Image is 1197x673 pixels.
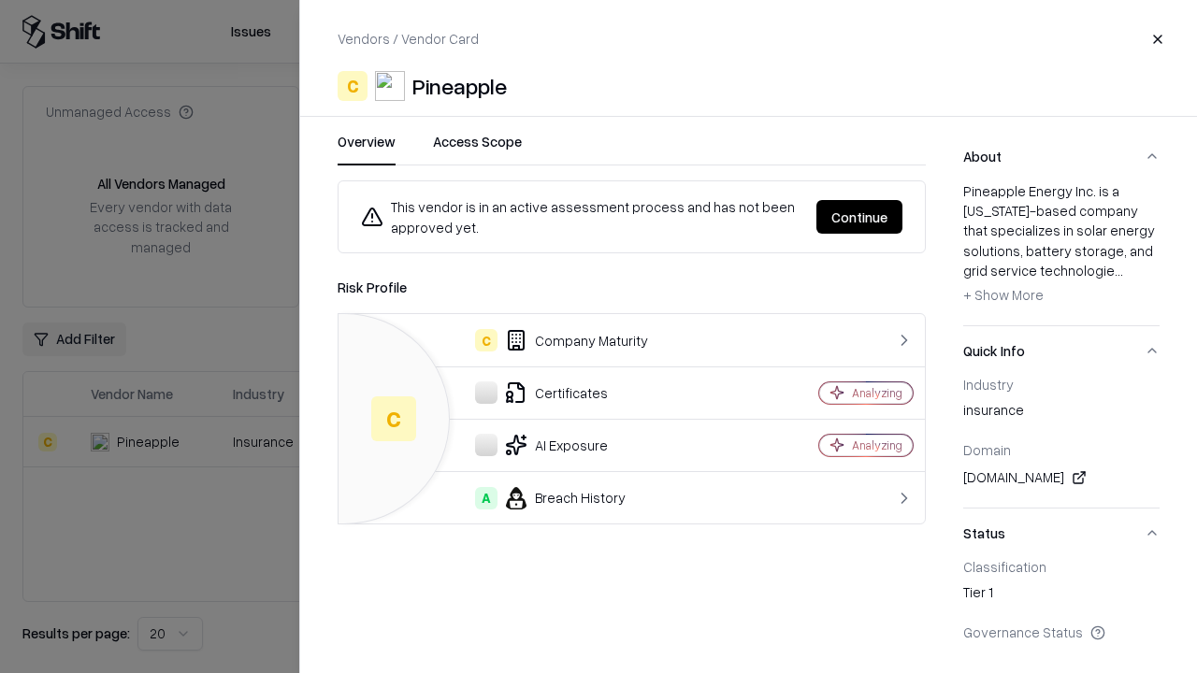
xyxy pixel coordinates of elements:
div: This vendor is in an active assessment process and has not been approved yet. [361,196,801,237]
div: Domain [963,441,1160,458]
div: A [475,487,498,509]
img: Pineapple [375,71,405,101]
span: ... [1115,262,1123,279]
button: Status [963,508,1160,558]
div: Pineapple [412,71,507,101]
div: C [338,71,368,101]
div: Quick Info [963,376,1160,508]
p: Vendors / Vendor Card [338,29,479,49]
div: Analyzing [852,437,902,453]
div: Risk Profile [338,276,926,298]
div: About [963,181,1160,325]
button: Quick Info [963,326,1160,376]
div: Industry [963,376,1160,393]
div: Breach History [353,487,754,509]
div: Pineapple Energy Inc. is a [US_STATE]-based company that specializes in solar energy solutions, b... [963,181,1160,310]
div: Classification [963,558,1160,575]
button: Overview [338,132,396,165]
button: + Show More [963,280,1044,310]
div: C [371,396,416,441]
div: Certificates [353,381,754,404]
div: Governance Status [963,623,1160,640]
button: About [963,132,1160,181]
button: Continue [816,200,902,234]
div: Company Maturity [353,329,754,351]
div: AI Exposure [353,434,754,456]
div: Analyzing [852,385,902,401]
span: + Show More [963,286,1044,303]
div: Tier 1 [963,582,1160,609]
div: C [475,329,498,351]
div: insurance [963,400,1160,426]
div: [DOMAIN_NAME] [963,466,1160,489]
button: Access Scope [433,132,522,165]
